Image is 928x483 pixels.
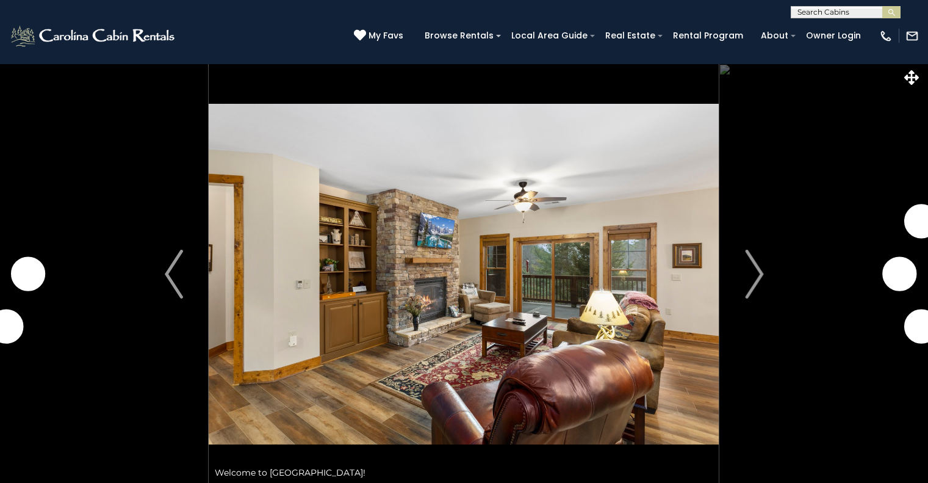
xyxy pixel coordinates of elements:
a: Real Estate [599,26,661,45]
a: About [755,26,794,45]
a: Owner Login [800,26,867,45]
img: phone-regular-white.png [879,29,893,43]
a: Local Area Guide [505,26,594,45]
a: Rental Program [667,26,749,45]
span: My Favs [369,29,403,42]
a: My Favs [354,29,406,43]
img: arrow [165,250,183,299]
img: White-1-2.png [9,24,178,48]
a: Browse Rentals [419,26,500,45]
img: mail-regular-white.png [905,29,919,43]
img: arrow [745,250,763,299]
